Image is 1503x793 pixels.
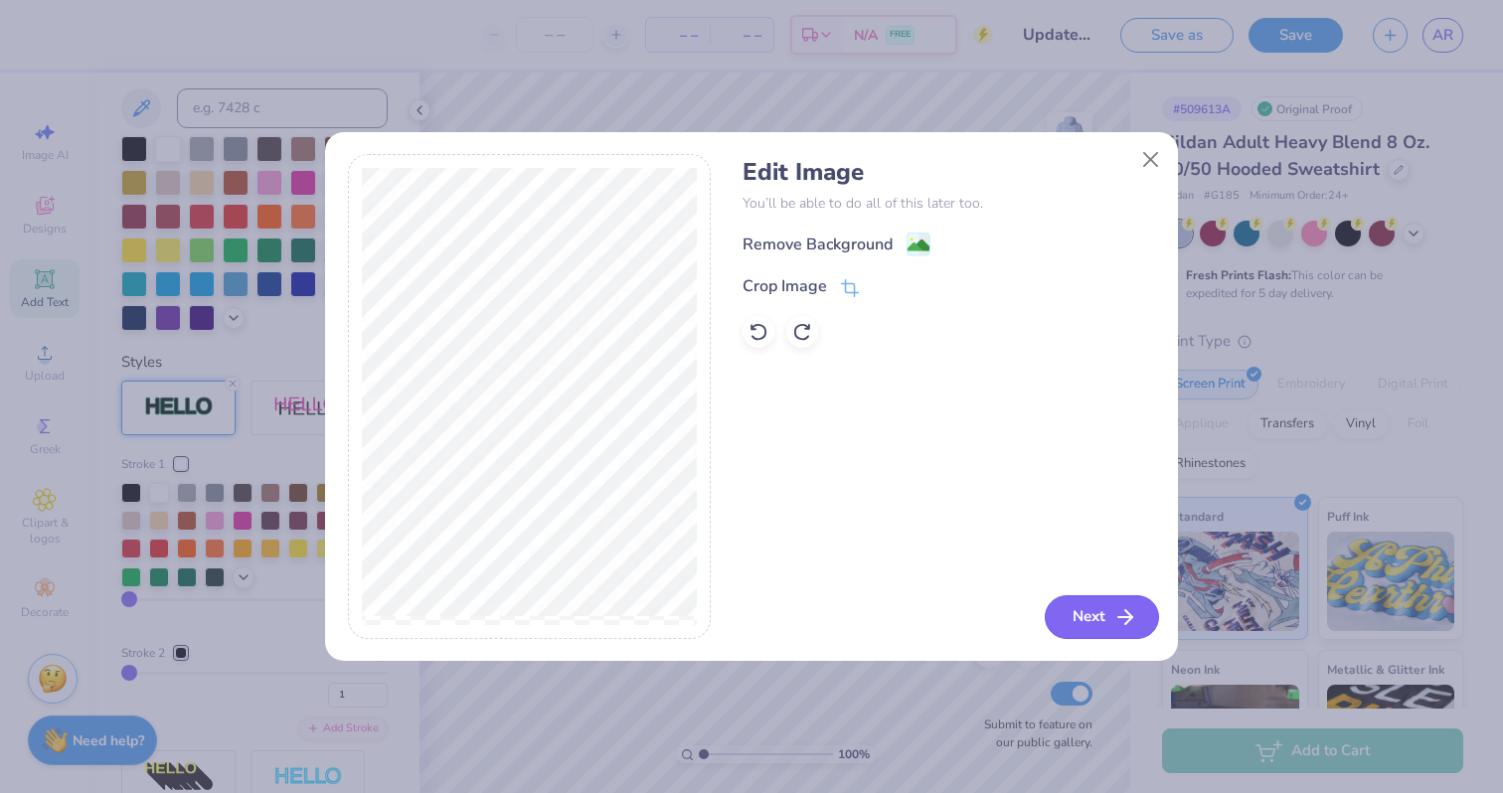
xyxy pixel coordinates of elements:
p: You’ll be able to do all of this later too. [743,193,1155,214]
button: Next [1045,595,1159,639]
button: Close [1132,140,1170,178]
div: Remove Background [743,233,893,256]
h4: Edit Image [743,158,1155,187]
div: Crop Image [743,274,827,298]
